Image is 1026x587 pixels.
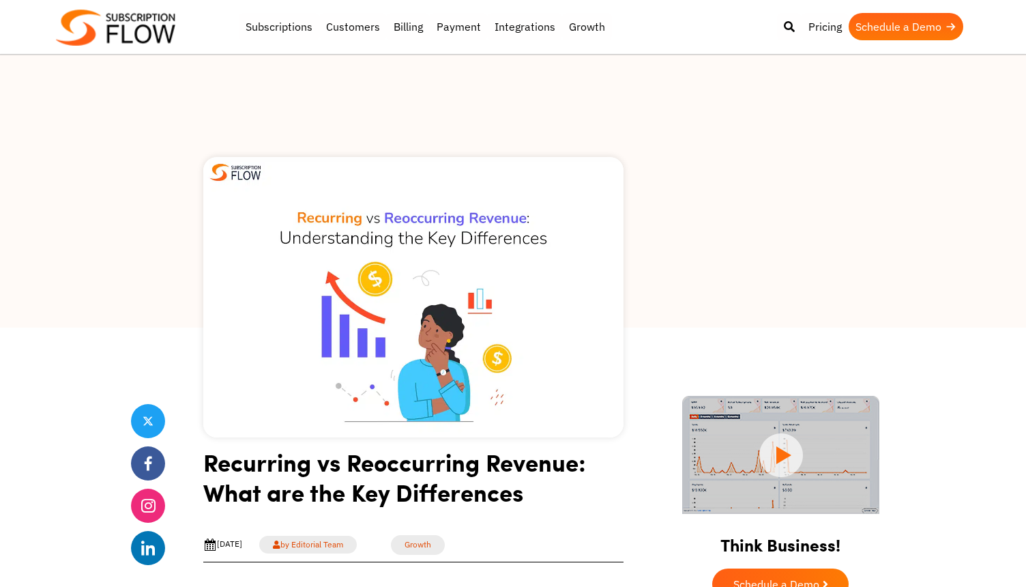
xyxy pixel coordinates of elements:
img: Subscriptionflow [56,10,175,46]
img: intro video [682,396,879,514]
h1: Recurring vs Reoccurring Revenue: What are the Key Differences [203,447,624,517]
a: Growth [391,535,445,555]
h2: Think Business! [666,518,895,562]
a: Integrations [488,13,562,40]
a: Growth [562,13,612,40]
a: by Editorial Team [259,536,357,554]
a: Schedule a Demo [849,13,963,40]
a: Payment [430,13,488,40]
a: Subscriptions [239,13,319,40]
img: recurring vs reoccurring revenue [203,157,624,438]
a: Pricing [802,13,849,40]
a: Customers [319,13,387,40]
div: [DATE] [203,538,242,552]
a: Billing [387,13,430,40]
